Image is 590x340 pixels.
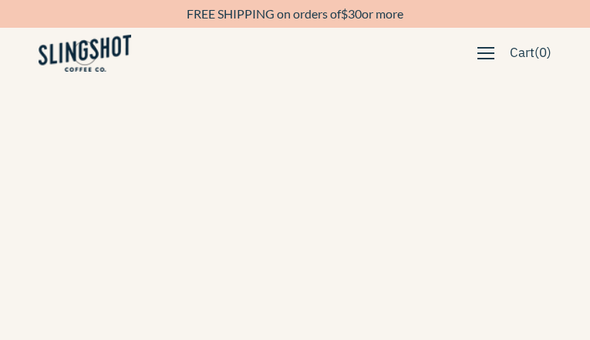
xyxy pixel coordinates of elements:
a: Cart(0) [502,35,559,71]
span: ) [547,42,551,63]
span: 0 [539,44,547,61]
span: ( [534,42,539,63]
span: 30 [348,6,362,21]
span: $ [341,6,348,21]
